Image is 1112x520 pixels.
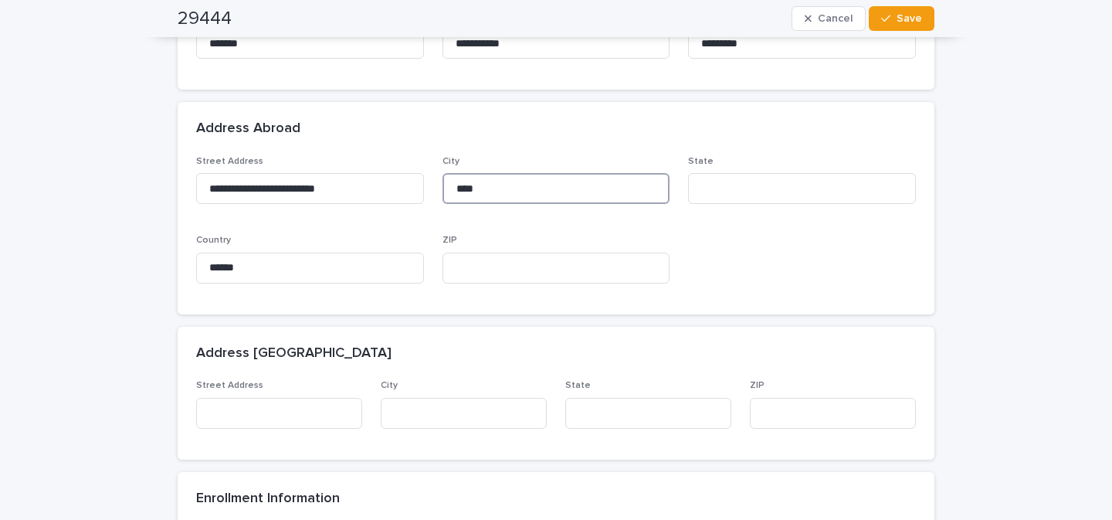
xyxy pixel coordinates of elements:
[792,6,866,31] button: Cancel
[688,157,714,166] span: State
[818,13,853,24] span: Cancel
[869,6,934,31] button: Save
[381,381,398,390] span: City
[565,381,591,390] span: State
[442,236,457,245] span: ZIP
[196,157,263,166] span: Street Address
[196,121,300,138] h2: Address Abroad
[750,381,764,390] span: ZIP
[897,13,922,24] span: Save
[196,236,231,245] span: Country
[196,345,392,362] h2: Address [GEOGRAPHIC_DATA]
[178,8,232,30] h2: 29444
[442,157,459,166] span: City
[196,491,340,508] h2: Enrollment Information
[196,381,263,390] span: Street Address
